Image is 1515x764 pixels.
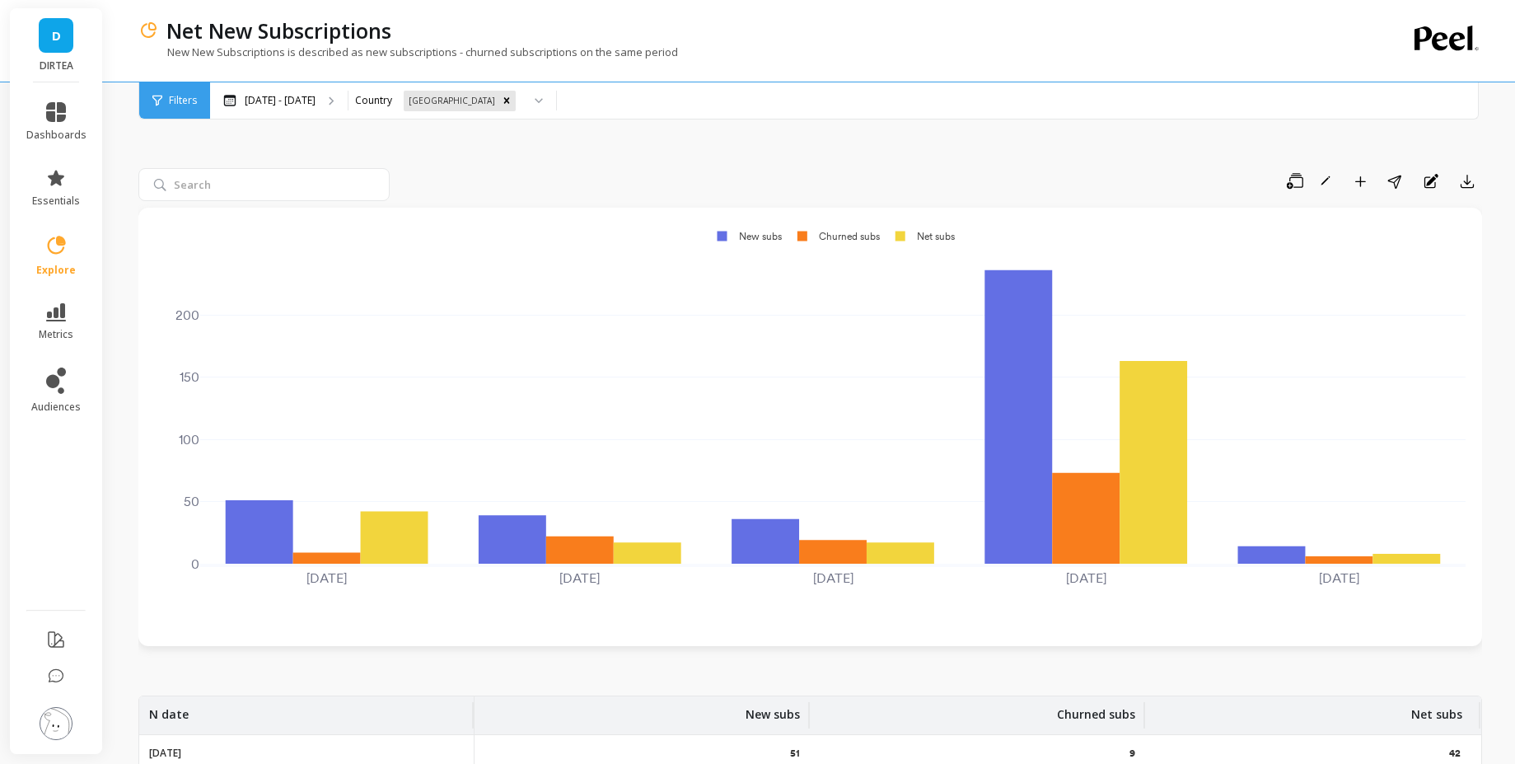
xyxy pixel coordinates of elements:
p: 9 [1129,747,1135,760]
span: explore [36,264,76,277]
p: Churned subs [1057,696,1135,723]
span: dashboards [26,129,87,142]
p: Net subs [1411,696,1462,723]
p: New New Subscriptions is described as new subscriptions - churned subscriptions on the same period [138,45,678,59]
p: 51 [790,747,800,760]
p: 42 [1449,747,1464,760]
span: audiences [31,401,81,414]
p: Net New Subscriptions [166,16,391,45]
img: profile picture [40,707,72,740]
p: [DATE] - [DATE] [245,94,316,107]
div: Remove United States [498,91,516,111]
input: Search [138,168,390,201]
span: metrics [39,328,73,341]
p: [DATE] [149,747,181,760]
div: [GEOGRAPHIC_DATA] [404,91,498,111]
span: essentials [32,195,80,208]
span: D [52,26,61,45]
p: DIRTEA [26,59,87,73]
p: N date [149,696,189,723]
img: header icon [138,21,158,40]
span: Filters [169,94,197,107]
p: New subs [746,696,800,723]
